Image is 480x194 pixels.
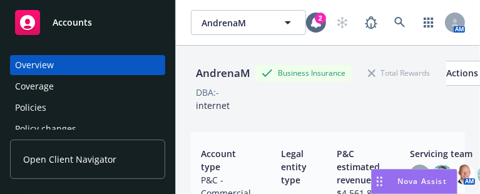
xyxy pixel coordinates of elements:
a: Coverage [10,76,165,96]
div: Overview [15,55,54,75]
span: Open Client Navigator [23,153,116,166]
span: AG [414,168,426,181]
span: Legal entity type [281,147,307,186]
img: photo [432,165,452,185]
div: Business Insurance [255,65,352,81]
span: Accounts [53,18,92,28]
div: DBA: - [196,86,219,99]
a: Policy changes [10,119,165,139]
span: Account type [201,147,251,173]
div: Drag to move [372,170,387,193]
div: AndrenaM [191,65,255,81]
a: Report a Bug [359,10,384,35]
a: Switch app [416,10,441,35]
span: Nova Assist [397,176,447,186]
button: Nova Assist [371,169,457,194]
span: internet [196,100,230,111]
div: 2 [315,13,326,24]
span: AndrenaM [202,16,272,29]
span: P&C estimated revenue [337,147,380,186]
button: AndrenaM [191,10,306,35]
a: Accounts [10,5,165,40]
div: Total Rewards [362,65,436,81]
a: Overview [10,55,165,75]
div: Policies [15,98,46,118]
a: Start snowing [330,10,355,35]
a: Search [387,10,412,35]
a: Policies [10,98,165,118]
div: Policy changes [15,119,76,139]
img: photo [455,165,475,185]
div: Coverage [15,76,54,96]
